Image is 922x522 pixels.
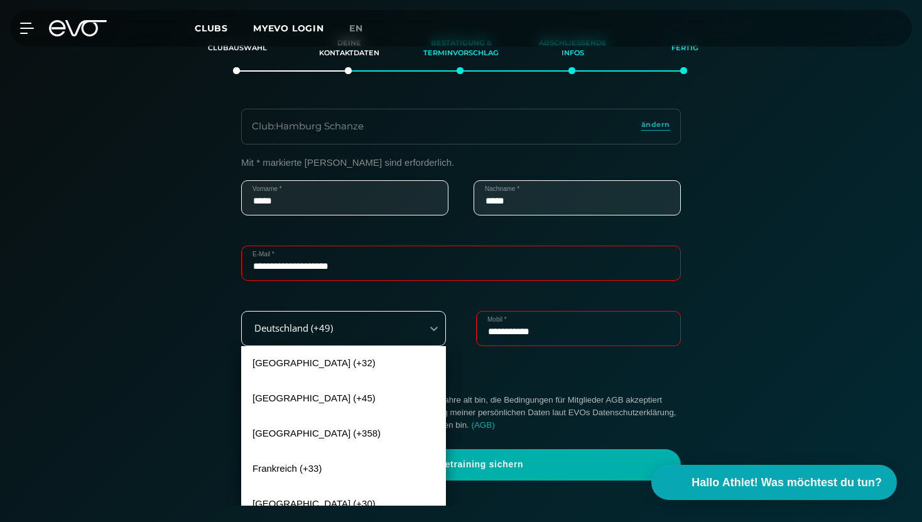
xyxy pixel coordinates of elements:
div: Deutschland (+49) [243,323,413,334]
a: Clubs [195,22,253,34]
span: ändern [641,119,670,130]
a: en [349,21,378,36]
p: Mit * markierte [PERSON_NAME] sind erforderlich. [241,157,681,168]
span: en [349,23,363,34]
span: Hallo Athlet! Was möchtest du tun? [691,474,882,491]
div: Club : Hamburg Schanze [252,119,364,134]
div: [GEOGRAPHIC_DATA] (+32) [241,346,446,381]
a: ändern [641,119,670,134]
button: Hallo Athlet! Was möchtest du tun? [651,465,897,500]
a: Mein Probetraining sichern [241,449,681,481]
a: (AGB) [472,420,495,430]
label: Hiermit bestätige ich, dass ich mindestens 18 Jahre alt bin, die Bedingungen für Mitglieder AGB a... [269,394,681,432]
div: Frankreich (+33) [241,452,446,487]
span: Mein Probetraining sichern [271,459,651,471]
span: Clubs [195,23,228,34]
div: [GEOGRAPHIC_DATA] (+30) [241,487,446,522]
a: MYEVO LOGIN [253,23,324,34]
div: [GEOGRAPHIC_DATA] (+358) [241,416,446,452]
div: [GEOGRAPHIC_DATA] (+45) [241,381,446,416]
